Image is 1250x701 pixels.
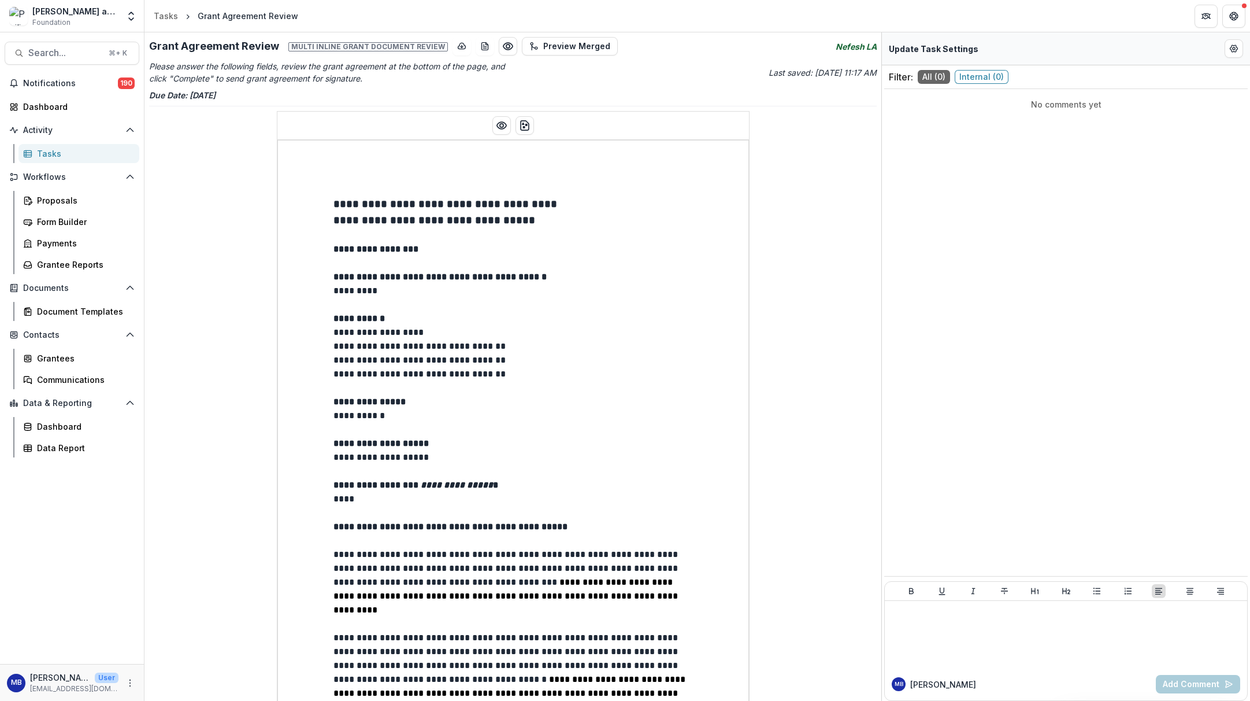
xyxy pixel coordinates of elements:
[23,126,121,135] span: Activity
[1090,584,1104,598] button: Bullet List
[37,420,130,433] div: Dashboard
[18,302,139,321] a: Document Templates
[492,116,511,135] button: Preview preview-doc.pdf
[123,676,137,690] button: More
[1225,39,1243,58] button: Edit Form Settings
[37,374,130,386] div: Communications
[904,584,918,598] button: Bold
[37,352,130,364] div: Grantees
[918,70,950,84] span: All ( 0 )
[23,283,121,293] span: Documents
[30,684,118,694] p: [EMAIL_ADDRESS][DOMAIN_NAME]
[955,70,1008,84] span: Internal ( 0 )
[32,5,118,17] div: [PERSON_NAME] and [PERSON_NAME] Foundation
[154,10,178,22] div: Tasks
[1156,675,1240,693] button: Add Comment
[515,116,534,135] button: download-word
[18,349,139,368] a: Grantees
[522,37,618,56] button: Preview Merged
[18,255,139,274] a: Grantee Reports
[889,70,913,84] p: Filter:
[149,8,303,24] nav: breadcrumb
[1183,584,1197,598] button: Align Center
[18,212,139,231] a: Form Builder
[30,672,90,684] p: [PERSON_NAME]
[118,78,135,89] span: 190
[149,89,877,101] p: Due Date: [DATE]
[1152,584,1166,598] button: Align Left
[23,399,121,408] span: Data & Reporting
[1214,584,1227,598] button: Align Right
[37,237,130,249] div: Payments
[95,673,118,683] p: User
[18,438,139,458] a: Data Report
[9,7,28,25] img: Philip and Muriel Berman Foundation
[37,194,130,206] div: Proposals
[37,442,130,454] div: Data Report
[889,43,978,55] p: Update Task Settings
[1059,584,1073,598] button: Heading 2
[149,60,511,84] p: Please answer the following fields, review the grant agreement at the bottom of the page, and cli...
[123,5,139,28] button: Open entity switcher
[452,37,471,56] button: download-button
[966,584,980,598] button: Italicize
[28,47,102,58] span: Search...
[198,10,298,22] div: Grant Agreement Review
[889,98,1243,110] p: No comments yet
[37,147,130,160] div: Tasks
[5,121,139,139] button: Open Activity
[23,172,121,182] span: Workflows
[499,37,517,56] button: Preview 0a08a159-8b05-4cdf-8a46-f742461c66f5.pdf
[18,234,139,253] a: Payments
[37,305,130,318] div: Document Templates
[5,394,139,412] button: Open Data & Reporting
[149,8,183,24] a: Tasks
[935,584,949,598] button: Underline
[1121,584,1135,598] button: Ordered List
[1028,584,1042,598] button: Heading 1
[11,679,22,687] div: Melissa Bemel
[910,678,976,691] p: [PERSON_NAME]
[1195,5,1218,28] button: Partners
[23,330,121,340] span: Contacts
[106,47,129,60] div: ⌘ + K
[18,191,139,210] a: Proposals
[5,279,139,297] button: Open Documents
[5,326,139,344] button: Open Contacts
[836,40,877,53] i: Nefesh LA
[5,42,139,65] button: Search...
[895,681,903,687] div: Melissa Bemel
[5,97,139,116] a: Dashboard
[5,74,139,93] button: Notifications190
[23,101,130,113] div: Dashboard
[5,168,139,186] button: Open Workflows
[18,370,139,389] a: Communications
[1222,5,1245,28] button: Get Help
[18,144,139,163] a: Tasks
[515,67,877,79] p: Last saved: [DATE] 11:17 AM
[18,417,139,436] a: Dashboard
[149,40,448,53] h2: Grant Agreement Review
[476,37,494,56] button: download-word-button
[997,584,1011,598] button: Strike
[37,216,130,228] div: Form Builder
[23,79,118,88] span: Notifications
[37,259,130,271] div: Grantee Reports
[32,17,71,28] span: Foundation
[288,42,448,51] span: Multi inline grant document review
